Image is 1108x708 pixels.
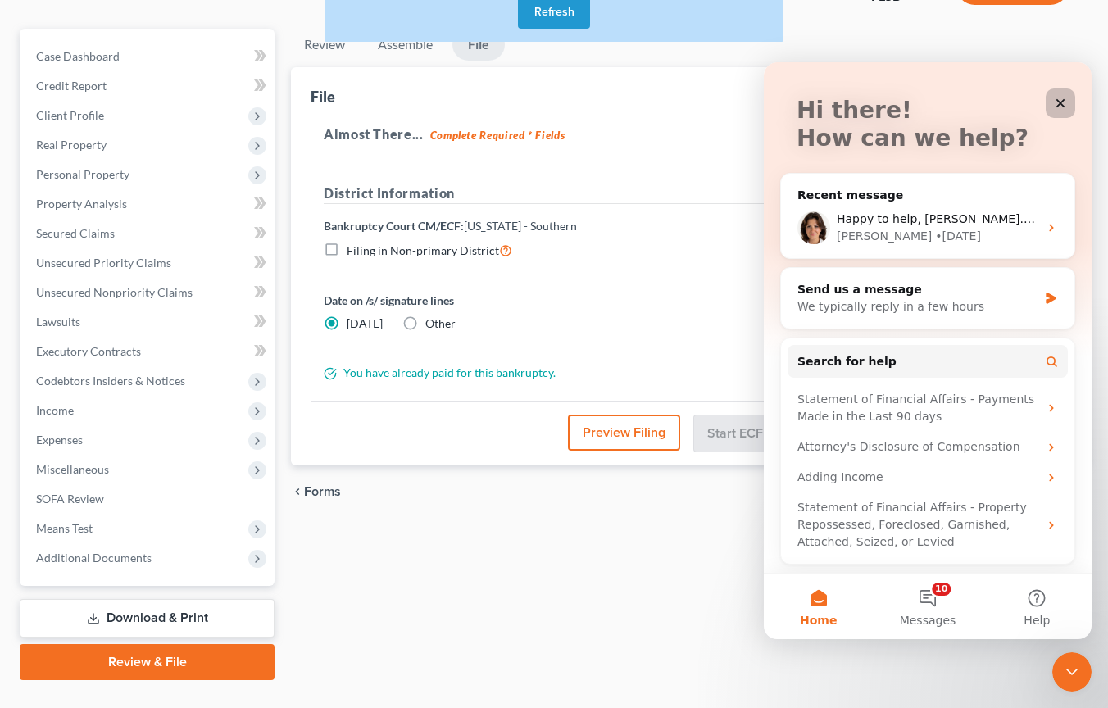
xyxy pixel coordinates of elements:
a: Unsecured Nonpriority Claims [23,278,275,307]
div: Attorney's Disclosure of Compensation [34,376,275,393]
span: Forms [304,485,341,498]
iframe: Intercom live chat [764,62,1092,639]
a: Property Analysis [23,189,275,219]
label: Bankruptcy Court CM/ECF: [324,217,577,234]
span: Home [36,552,73,564]
button: Help [219,511,328,577]
span: Secured Claims [36,226,115,240]
div: Adding Income [24,400,304,430]
span: Messages [136,552,193,564]
span: Real Property [36,138,107,152]
div: Send us a message [34,219,274,236]
span: Codebtors Insiders & Notices [36,374,185,388]
button: Start ECF Filing [693,415,812,452]
span: Unsecured Nonpriority Claims [36,285,193,299]
div: • [DATE] [171,166,217,183]
span: [DATE] [347,316,383,330]
button: Search for help [24,283,304,315]
span: Client Profile [36,108,104,122]
a: Secured Claims [23,219,275,248]
a: Unsecured Priority Claims [23,248,275,278]
span: Property Analysis [36,197,127,211]
a: Review [291,29,358,61]
div: You have already paid for this bankruptcy. [316,365,988,381]
span: Help [260,552,286,564]
span: Personal Property [36,167,129,181]
strong: Complete Required * Fields [430,129,565,142]
div: File [311,87,335,107]
a: SOFA Review [23,484,275,514]
span: Unsecured Priority Claims [36,256,171,270]
span: Additional Documents [36,551,152,565]
h5: Almost There... [324,125,1056,144]
span: Miscellaneous [36,462,109,476]
a: Review & File [20,644,275,680]
iframe: Intercom live chat [1052,652,1092,692]
a: Executory Contracts [23,337,275,366]
span: Income [36,403,74,417]
label: Date on /s/ signature lines [324,292,643,309]
a: Case Dashboard [23,42,275,71]
span: Credit Report [36,79,107,93]
span: SOFA Review [36,492,104,506]
div: Adding Income [34,406,275,424]
div: [PERSON_NAME] [73,166,168,183]
div: Statement of Financial Affairs - Property Repossessed, Foreclosed, Garnished, Attached, Seized, o... [24,430,304,495]
h5: District Information [324,184,979,204]
div: Close [282,26,311,56]
button: chevron_left Forms [291,485,363,498]
span: Filing in Non-primary District [347,243,499,257]
div: We typically reply in a few hours [34,236,274,253]
div: Send us a messageWe typically reply in a few hours [16,205,311,267]
span: Happy to help, [PERSON_NAME]. Please let me know if you need anything else. [73,150,528,163]
div: Attorney's Disclosure of Compensation [24,370,304,400]
span: Case Dashboard [36,49,120,63]
span: [US_STATE] - Southern [464,219,577,233]
div: Statement of Financial Affairs - Payments Made in the Last 90 days [24,322,304,370]
div: Statement of Financial Affairs - Property Repossessed, Foreclosed, Garnished, Attached, Seized, o... [34,437,275,488]
span: Other [425,316,456,330]
i: chevron_left [291,485,304,498]
span: Expenses [36,433,83,447]
button: Messages [109,511,218,577]
span: Executory Contracts [36,344,141,358]
div: Statement of Financial Affairs - Payments Made in the Last 90 days [34,329,275,363]
span: Means Test [36,521,93,535]
button: Preview Filing [568,415,680,451]
a: Credit Report [23,71,275,101]
span: Search for help [34,291,133,308]
a: Download & Print [20,599,275,638]
a: Lawsuits [23,307,275,337]
span: Lawsuits [36,315,80,329]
